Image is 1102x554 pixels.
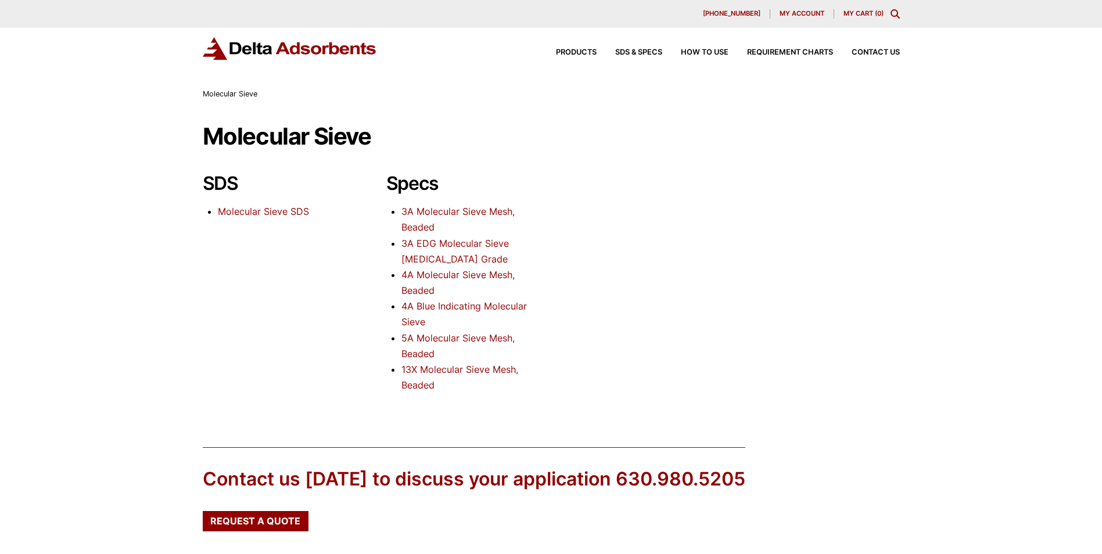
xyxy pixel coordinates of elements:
[203,37,377,60] img: Delta Adsorbents
[386,172,533,195] h2: Specs
[401,364,518,391] a: 13X Molecular Sieve Mesh, Beaded
[556,49,597,56] span: Products
[401,269,515,296] a: 4A Molecular Sieve Mesh, Beaded
[780,10,824,17] span: My account
[681,49,728,56] span: How to Use
[833,49,900,56] a: Contact Us
[728,49,833,56] a: Requirement Charts
[401,206,515,233] a: 3A Molecular Sieve Mesh, Beaded
[203,172,349,195] h2: SDS
[597,49,662,56] a: SDS & SPECS
[843,9,884,17] a: My Cart (0)
[891,9,900,19] div: Toggle Modal Content
[401,300,527,328] a: 4A Blue Indicating Molecular Sieve
[537,49,597,56] a: Products
[401,332,515,359] a: 5A Molecular Sieve Mesh, Beaded
[203,89,257,98] span: Molecular Sieve
[703,10,760,17] span: [PHONE_NUMBER]
[203,466,745,492] div: Contact us [DATE] to discuss your application 630.980.5205
[210,516,300,526] span: Request a Quote
[852,49,900,56] span: Contact Us
[401,238,509,265] a: 3A EDG Molecular Sieve [MEDICAL_DATA] Grade
[203,511,308,531] a: Request a Quote
[877,9,881,17] span: 0
[770,9,834,19] a: My account
[747,49,833,56] span: Requirement Charts
[662,49,728,56] a: How to Use
[203,124,900,149] h1: Molecular Sieve
[615,49,662,56] span: SDS & SPECS
[218,206,309,217] a: Molecular Sieve SDS
[694,9,770,19] a: [PHONE_NUMBER]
